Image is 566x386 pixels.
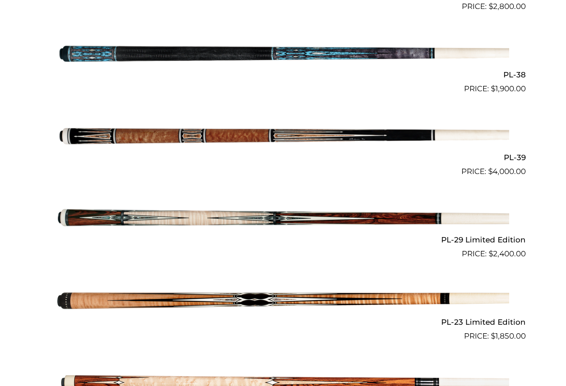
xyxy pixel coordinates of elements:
[41,67,526,83] h2: PL-38
[41,181,526,260] a: PL-29 Limited Edition $2,400.00
[489,2,526,11] bdi: 2,800.00
[57,181,509,256] img: PL-29 Limited Edition
[491,331,526,340] bdi: 1,850.00
[41,16,526,95] a: PL-38 $1,900.00
[41,232,526,248] h2: PL-29 Limited Edition
[57,263,509,339] img: PL-23 Limited Edition
[491,331,495,340] span: $
[57,16,509,91] img: PL-38
[41,149,526,165] h2: PL-39
[489,2,493,11] span: $
[57,98,509,174] img: PL-39
[489,249,526,258] bdi: 2,400.00
[491,84,495,93] span: $
[488,167,493,176] span: $
[41,314,526,331] h2: PL-23 Limited Edition
[489,249,493,258] span: $
[41,263,526,342] a: PL-23 Limited Edition $1,850.00
[41,98,526,177] a: PL-39 $4,000.00
[491,84,526,93] bdi: 1,900.00
[488,167,526,176] bdi: 4,000.00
